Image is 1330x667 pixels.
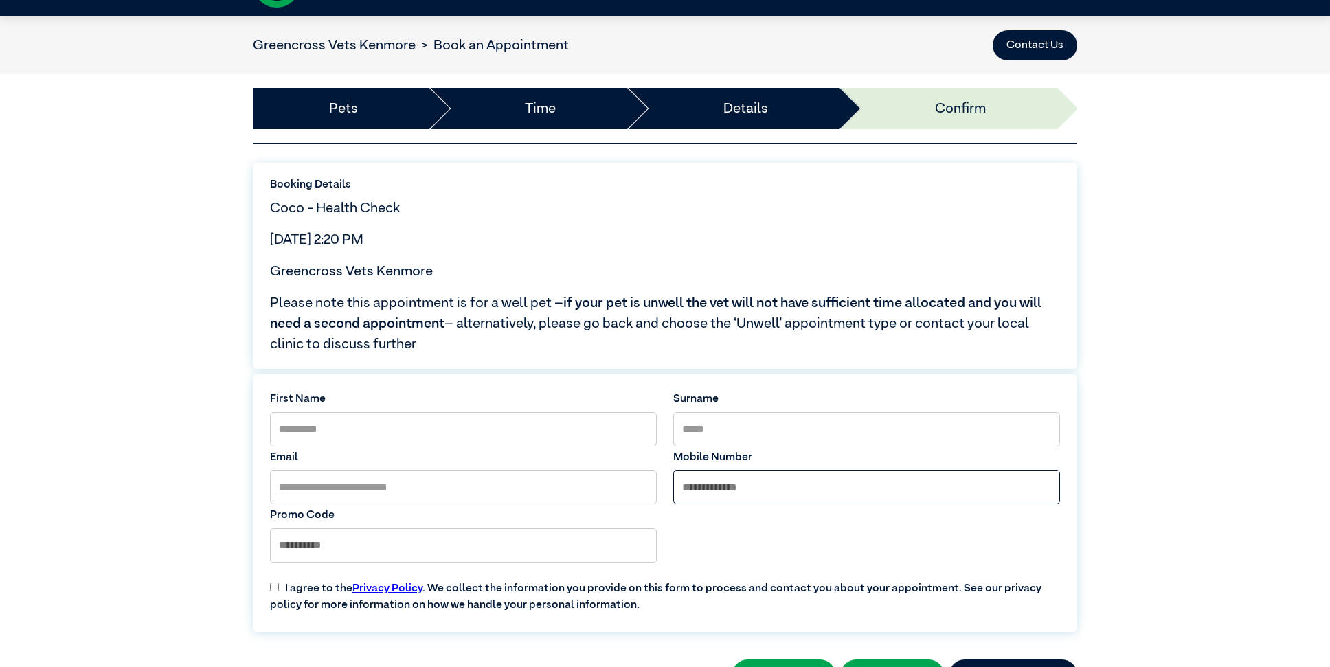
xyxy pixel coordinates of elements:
label: I agree to the . We collect the information you provide on this form to process and contact you a... [262,569,1068,613]
a: Greencross Vets Kenmore [253,38,416,52]
button: Contact Us [993,30,1077,60]
input: I agree to thePrivacy Policy. We collect the information you provide on this form to process and ... [270,583,279,591]
label: Promo Code [270,507,657,523]
span: [DATE] 2:20 PM [270,233,363,247]
label: Email [270,449,657,466]
span: Coco - Health Check [270,201,400,215]
label: Booking Details [270,177,1060,193]
a: Details [723,98,768,119]
li: Book an Appointment [416,35,569,56]
span: Greencross Vets Kenmore [270,264,433,278]
label: Mobile Number [673,449,1060,466]
label: First Name [270,391,657,407]
span: if your pet is unwell the vet will not have sufficient time allocated and you will need a second ... [270,296,1041,330]
nav: breadcrumb [253,35,569,56]
a: Time [525,98,556,119]
label: Surname [673,391,1060,407]
a: Privacy Policy [352,583,422,594]
span: Please note this appointment is for a well pet – – alternatively, please go back and choose the ‘... [270,293,1060,354]
a: Pets [329,98,358,119]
